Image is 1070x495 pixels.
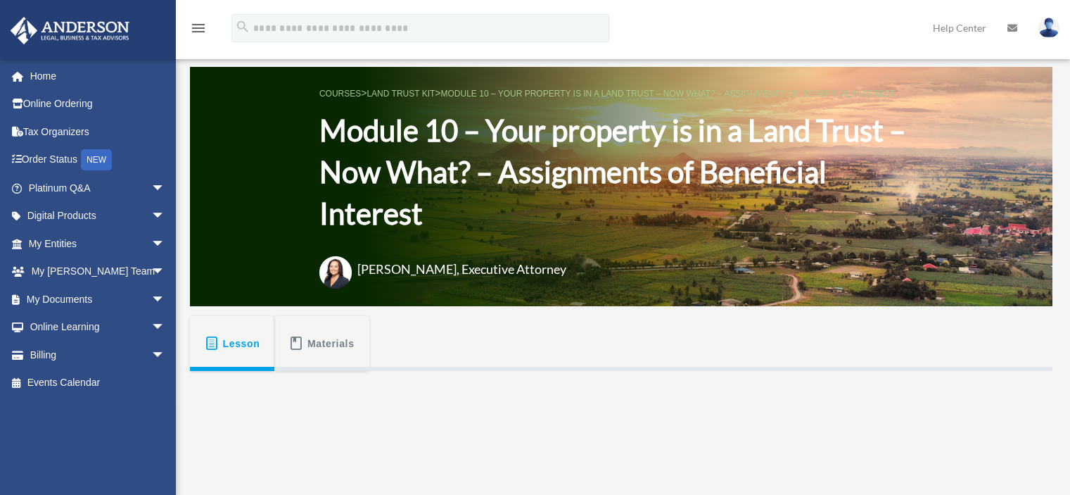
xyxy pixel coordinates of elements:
div: NEW [81,149,112,170]
span: arrow_drop_down [151,285,179,314]
img: Amanda-Wylanda.png [319,256,352,289]
a: Events Calendar [10,369,186,397]
a: Digital Productsarrow_drop_down [10,202,186,230]
span: arrow_drop_down [151,174,179,203]
a: Online Learningarrow_drop_down [10,313,186,342]
a: Online Ordering [10,90,186,118]
a: My [PERSON_NAME] Teamarrow_drop_down [10,258,186,286]
a: Billingarrow_drop_down [10,341,186,369]
span: arrow_drop_down [151,258,179,287]
i: search [235,19,250,35]
span: arrow_drop_down [151,230,179,258]
a: Module 10 – Your property is in a Land Trust – Now What? – Assignments of Beneficial Interest [441,89,896,99]
a: My Entitiesarrow_drop_down [10,230,186,258]
a: My Documentsarrow_drop_down [10,285,186,313]
i: menu [190,20,207,37]
h3: [PERSON_NAME], Executive Attorney [357,261,566,278]
h1: Module 10 – Your property is in a Land Trust – Now What? – Assignments of Beneficial Interest [319,110,923,234]
a: COURSES [319,89,361,99]
a: Tax Organizers [10,118,186,146]
span: arrow_drop_down [151,313,179,342]
img: Anderson Advisors Platinum Portal [6,17,134,44]
p: > > [319,84,923,102]
img: User Pic [1038,18,1059,38]
span: arrow_drop_down [151,202,179,231]
a: Platinum Q&Aarrow_drop_down [10,174,186,202]
span: Lesson [223,331,260,356]
a: Order StatusNEW [10,146,186,175]
span: arrow_drop_down [151,341,179,370]
a: Land Trust Kit [367,89,435,99]
a: menu [190,25,207,37]
span: Materials [307,331,355,356]
a: Home [10,62,186,90]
